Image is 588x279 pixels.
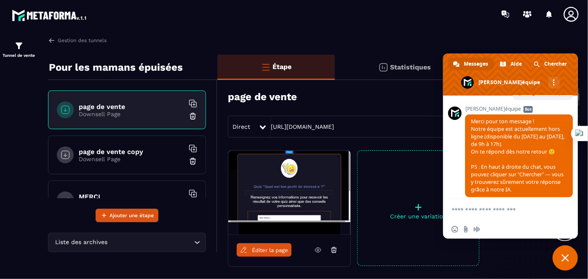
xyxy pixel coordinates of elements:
[79,103,184,111] h6: page de vente
[12,8,88,23] img: logo
[358,201,479,213] p: +
[390,63,431,71] p: Statistiques
[271,123,334,130] a: [URL][DOMAIN_NAME]
[79,111,184,117] p: Downsell Page
[464,58,488,70] span: Messages
[48,233,206,252] div: Search for option
[261,62,271,72] img: bars-o.4a397970.svg
[79,148,184,156] h6: page de vente copy
[378,62,388,72] img: stats.20deebd0.svg
[228,91,297,103] h3: page de vente
[189,157,197,165] img: trash
[233,123,250,130] span: Direct
[462,226,469,233] span: Envoyer un fichier
[495,58,528,70] a: Aide
[110,211,154,220] span: Ajouter une étape
[189,112,197,120] img: trash
[524,106,533,113] span: Bot
[448,58,494,70] a: Messages
[358,213,479,220] p: Créer une variation
[96,209,158,222] button: Ajouter une étape
[471,118,564,193] span: Merci pour ton message ! Notre équipe est actuellement hors ligne (disponible du [DATE] au [DATE]...
[452,199,553,220] textarea: Entrez votre message...
[465,106,573,112] span: [PERSON_NAME]équipe
[49,59,183,76] p: Pour les mamans épuisées
[237,243,291,257] a: Éditer la page
[48,37,107,44] a: Gestion des tunnels
[273,63,292,71] p: Étape
[48,37,56,44] img: arrow
[452,226,458,233] span: Insérer un emoji
[14,41,24,51] img: formation
[53,238,110,247] span: Liste des archives
[252,247,288,253] span: Éditer la page
[544,58,567,70] span: Chercher
[110,238,192,247] input: Search for option
[2,35,36,64] a: formationformationTunnel de vente
[473,226,480,233] span: Message audio
[79,193,184,201] h6: MERCI
[553,245,578,271] a: Fermer le chat
[228,151,350,235] img: image
[2,53,36,58] p: Tunnel de vente
[529,58,573,70] a: Chercher
[79,156,184,162] p: Downsell Page
[510,58,522,70] span: Aide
